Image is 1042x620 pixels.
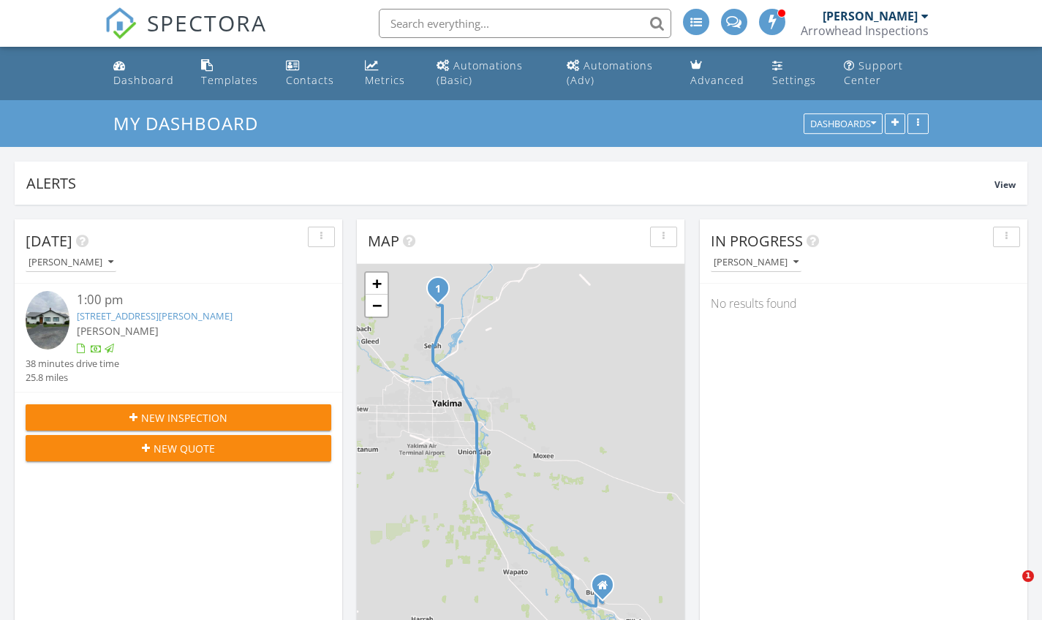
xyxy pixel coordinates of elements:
[201,73,258,87] div: Templates
[26,173,994,193] div: Alerts
[26,231,72,251] span: [DATE]
[684,53,755,94] a: Advanced
[141,410,227,426] span: New Inspection
[29,257,113,268] div: [PERSON_NAME]
[26,435,331,461] button: New Quote
[700,284,1027,323] div: No results found
[365,73,405,87] div: Metrics
[994,178,1016,191] span: View
[711,231,803,251] span: In Progress
[772,73,816,87] div: Settings
[823,9,918,23] div: [PERSON_NAME]
[567,58,653,87] div: Automations (Adv)
[26,291,331,385] a: 1:00 pm [STREET_ADDRESS][PERSON_NAME] [PERSON_NAME] 38 minutes drive time 25.8 miles
[147,7,267,38] span: SPECTORA
[561,53,673,94] a: Automations (Advanced)
[105,20,267,50] a: SPECTORA
[26,357,119,371] div: 38 minutes drive time
[359,53,419,94] a: Metrics
[603,585,611,594] div: 8025 Vialago Parkway , Zillah WA 98953
[113,73,174,87] div: Dashboard
[368,231,399,251] span: Map
[437,58,523,87] div: Automations (Basic)
[838,53,935,94] a: Support Center
[77,324,159,338] span: [PERSON_NAME]
[366,273,388,295] a: Zoom in
[1022,570,1034,582] span: 1
[844,58,903,87] div: Support Center
[714,257,799,268] div: [PERSON_NAME]
[438,288,447,297] div: 310 Wickstrom Ln , Selah, WA 98942
[77,309,233,322] a: [STREET_ADDRESS][PERSON_NAME]
[766,53,827,94] a: Settings
[804,114,883,135] button: Dashboards
[113,111,271,135] a: My Dashboard
[366,295,388,317] a: Zoom out
[26,404,331,431] button: New Inspection
[154,441,215,456] span: New Quote
[280,53,347,94] a: Contacts
[107,53,184,94] a: Dashboard
[26,253,116,273] button: [PERSON_NAME]
[286,73,334,87] div: Contacts
[195,53,268,94] a: Templates
[690,73,744,87] div: Advanced
[435,284,441,295] i: 1
[105,7,137,39] img: The Best Home Inspection Software - Spectora
[711,253,801,273] button: [PERSON_NAME]
[26,371,119,385] div: 25.8 miles
[992,570,1027,605] iframe: Intercom live chat
[77,291,306,309] div: 1:00 pm
[801,23,929,38] div: Arrowhead Inspections
[26,291,69,349] img: 9301401%2Fcover_photos%2F0JMxrZEGV60W3uhiqohR%2Fsmall.jpg
[379,9,671,38] input: Search everything...
[810,119,876,129] div: Dashboards
[431,53,549,94] a: Automations (Basic)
